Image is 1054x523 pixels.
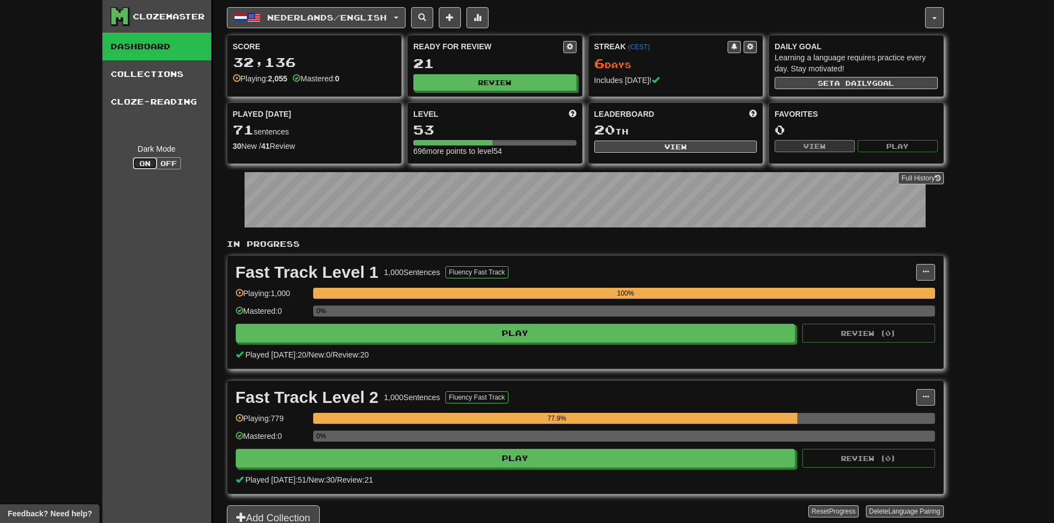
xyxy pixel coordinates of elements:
span: Language Pairing [888,508,940,515]
a: Full History [898,172,943,184]
span: 20 [594,122,615,137]
strong: 30 [233,142,242,151]
div: Mastered: [293,73,339,84]
button: Nederlands/English [227,7,406,28]
a: (CEST) [628,43,650,51]
button: DeleteLanguage Pairing [866,505,944,517]
div: Mastered: 0 [236,431,308,449]
button: Play [236,324,796,343]
span: New: 30 [309,475,335,484]
div: Favorites [775,108,938,120]
strong: 2,055 [268,74,287,83]
div: 53 [413,123,577,137]
span: Played [DATE] [233,108,292,120]
button: On [133,157,157,169]
div: 696 more points to level 54 [413,146,577,157]
span: / [307,350,309,359]
button: Fluency Fast Track [445,266,508,278]
a: Cloze-Reading [102,88,211,116]
div: Score [233,41,396,52]
div: Streak [594,41,728,52]
div: th [594,123,757,137]
strong: 0 [335,74,340,83]
div: 21 [413,56,577,70]
div: Mastered: 0 [236,305,308,324]
div: Clozemaster [133,11,205,22]
div: Includes [DATE]! [594,75,757,86]
div: New / Review [233,141,396,152]
button: Seta dailygoal [775,77,938,89]
span: Open feedback widget [8,508,92,519]
div: 1,000 Sentences [384,267,440,278]
span: Score more points to level up [569,108,577,120]
span: Leaderboard [594,108,655,120]
button: Play [858,140,938,152]
button: Review (0) [802,324,935,343]
button: Off [157,157,181,169]
button: ResetProgress [808,505,859,517]
div: 1,000 Sentences [384,392,440,403]
button: Play [236,449,796,468]
div: Learning a language requires practice every day. Stay motivated! [775,52,938,74]
span: 71 [233,122,254,137]
div: 32,136 [233,55,396,69]
button: Review (0) [802,449,935,468]
span: / [335,475,337,484]
button: More stats [466,7,489,28]
button: Review [413,74,577,91]
div: Playing: [233,73,288,84]
div: 100% [316,288,935,299]
button: Add sentence to collection [439,7,461,28]
span: Played [DATE]: 20 [245,350,306,359]
button: Search sentences [411,7,433,28]
div: Fast Track Level 2 [236,389,379,406]
strong: 41 [261,142,270,151]
div: sentences [233,123,396,137]
span: / [330,350,333,359]
button: View [775,140,855,152]
div: Daily Goal [775,41,938,52]
div: 0 [775,123,938,137]
div: Ready for Review [413,41,563,52]
span: New: 0 [309,350,331,359]
span: a daily [834,79,872,87]
span: Played [DATE]: 51 [245,475,306,484]
span: 6 [594,55,605,71]
span: Review: 20 [333,350,368,359]
div: Fast Track Level 1 [236,264,379,281]
div: 77.9% [316,413,797,424]
span: / [307,475,309,484]
p: In Progress [227,239,944,250]
a: Collections [102,60,211,88]
button: View [594,141,757,153]
span: Nederlands / English [267,13,387,22]
span: This week in points, UTC [749,108,757,120]
div: Day s [594,56,757,71]
span: Review: 21 [337,475,373,484]
div: Dark Mode [111,143,203,154]
div: Playing: 1,000 [236,288,308,306]
div: Playing: 779 [236,413,308,431]
a: Dashboard [102,33,211,60]
span: Progress [829,508,855,515]
button: Fluency Fast Track [445,391,508,403]
span: Level [413,108,438,120]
